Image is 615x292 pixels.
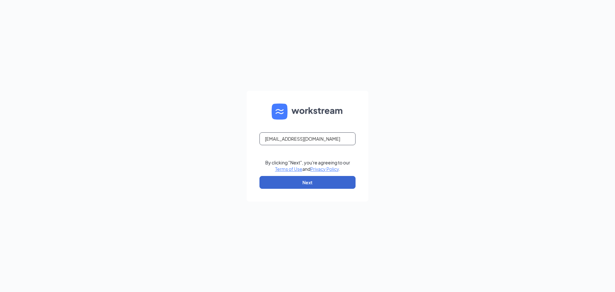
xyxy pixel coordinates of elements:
button: Next [259,176,356,189]
a: Privacy Policy [310,166,339,172]
a: Terms of Use [275,166,302,172]
div: By clicking "Next", you're agreeing to our and . [265,159,350,172]
input: Email [259,132,356,145]
img: WS logo and Workstream text [272,104,343,120]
